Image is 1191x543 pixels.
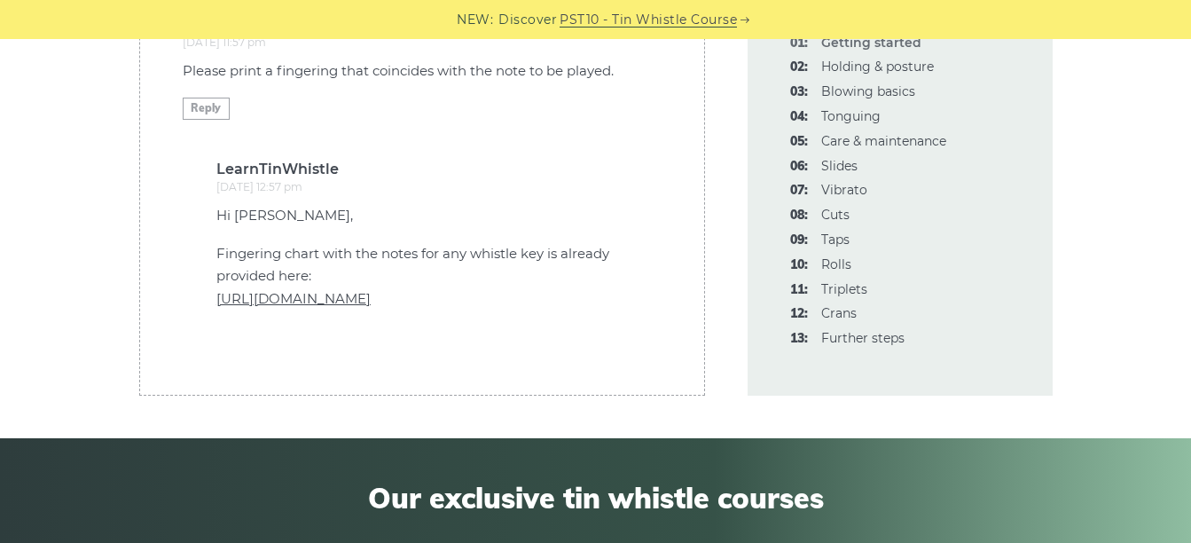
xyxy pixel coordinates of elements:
[790,33,808,54] span: 01:
[821,256,851,272] a: 10:Rolls
[457,10,493,30] span: NEW:
[821,330,905,346] a: 13:Further steps
[216,290,371,307] a: [URL][DOMAIN_NAME]
[821,35,921,51] strong: Getting started
[183,98,230,120] a: Reply to Patricia Keeley
[216,242,662,311] p: Fingering chart with the notes for any whistle key is already provided here:
[821,83,915,99] a: 03:Blowing basics
[790,303,808,325] span: 12:
[821,133,946,149] a: 05:Care & maintenance
[498,10,557,30] span: Discover
[790,131,808,153] span: 05:
[183,59,662,83] p: Please print a fingering that coincides with the note to be played.
[790,106,808,128] span: 04:
[790,279,808,301] span: 11:
[790,328,808,350] span: 13:
[790,255,808,276] span: 10:
[821,182,867,198] a: 07:Vibrato
[821,232,850,248] a: 09:Taps
[183,35,266,49] time: [DATE] 11:57 pm
[790,230,808,251] span: 09:
[216,162,662,177] b: LearnTinWhistle
[216,204,662,227] p: Hi [PERSON_NAME],
[560,10,737,30] a: PST10 - Tin Whistle Course
[821,59,934,75] a: 02:Holding & posture
[821,305,857,321] a: 12:Crans
[96,481,1096,515] span: Our exclusive tin whistle courses
[821,158,858,174] a: 06:Slides
[790,180,808,201] span: 07:
[821,108,881,124] a: 04:Tonguing
[790,205,808,226] span: 08:
[821,281,867,297] a: 11:Triplets
[821,207,850,223] a: 08:Cuts
[790,82,808,103] span: 03:
[216,180,302,193] time: [DATE] 12:57 pm
[790,156,808,177] span: 06:
[790,57,808,78] span: 02:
